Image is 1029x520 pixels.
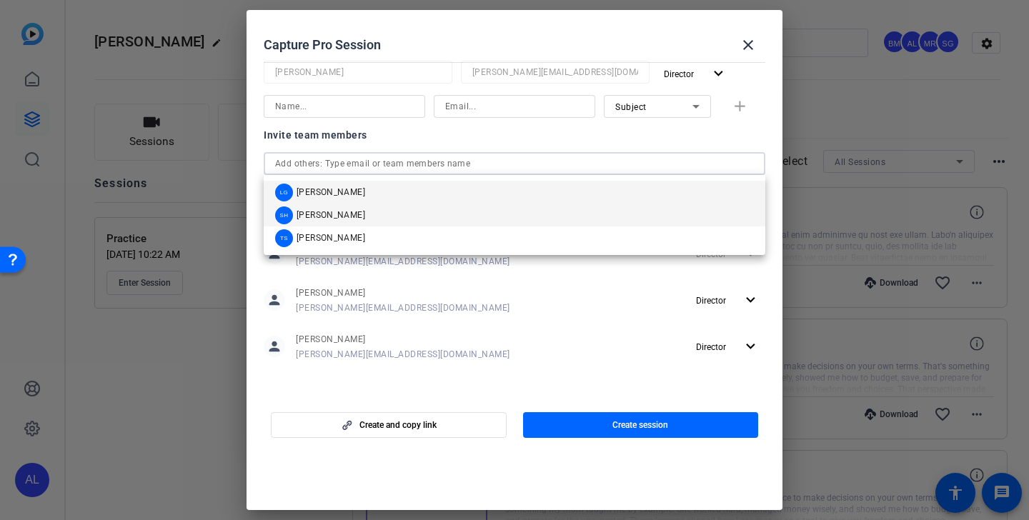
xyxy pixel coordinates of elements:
input: Name... [275,98,414,115]
span: [PERSON_NAME][EMAIL_ADDRESS][DOMAIN_NAME] [296,256,510,267]
span: Director [696,296,726,306]
input: Name... [275,64,441,81]
mat-icon: expand_more [742,338,760,356]
mat-icon: person [264,289,285,311]
input: Email... [472,64,638,81]
span: [PERSON_NAME] [297,186,365,198]
button: Director [658,61,733,86]
div: Invite team members [264,126,765,144]
input: Email... [445,98,584,115]
div: TS [275,229,293,247]
mat-icon: expand_more [710,65,727,83]
span: [PERSON_NAME] [297,209,365,221]
span: Director [696,342,726,352]
span: Create session [612,419,668,431]
span: [PERSON_NAME] [296,334,510,345]
button: Create session [523,412,759,438]
div: Capture Pro Session [264,28,765,62]
button: Director [690,334,765,359]
span: [PERSON_NAME] [297,232,365,244]
span: Create and copy link [359,419,437,431]
span: Subject [615,102,647,112]
mat-icon: expand_more [742,291,760,309]
button: Director [690,287,765,313]
button: Create and copy link [271,412,507,438]
span: Director [664,69,694,79]
div: LG [275,184,293,201]
div: SH [275,206,293,224]
span: [PERSON_NAME][EMAIL_ADDRESS][DOMAIN_NAME] [296,349,510,360]
input: Add others: Type email or team members name [275,155,754,172]
mat-icon: close [740,36,757,54]
span: [PERSON_NAME] [296,287,510,299]
span: [PERSON_NAME][EMAIL_ADDRESS][DOMAIN_NAME] [296,302,510,314]
mat-icon: person [264,336,285,357]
